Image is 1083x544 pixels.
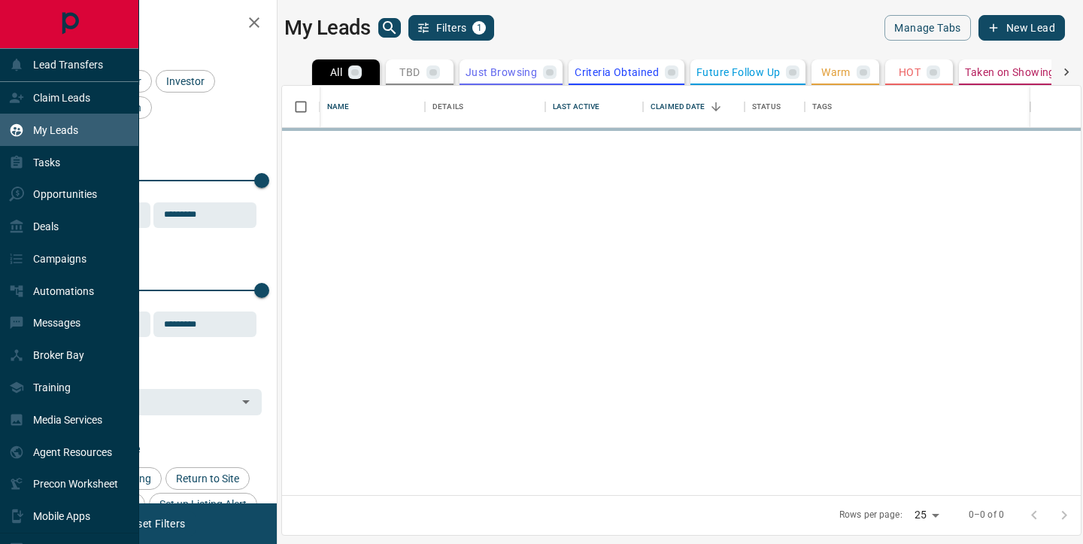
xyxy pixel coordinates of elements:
div: 25 [909,504,945,526]
button: Manage Tabs [884,15,970,41]
p: Just Browsing [466,67,537,77]
div: Status [745,86,805,128]
button: New Lead [978,15,1065,41]
div: Tags [812,86,833,128]
div: Name [320,86,425,128]
div: Status [752,86,781,128]
div: Details [432,86,463,128]
div: Claimed Date [651,86,705,128]
button: Sort [705,96,727,117]
div: Tags [805,86,1030,128]
span: Set up Listing Alert [154,498,252,510]
div: Set up Listing Alert [149,493,257,515]
h1: My Leads [284,16,371,40]
button: Open [235,391,256,412]
div: Claimed Date [643,86,745,128]
div: Details [425,86,545,128]
h2: Filters [48,15,262,33]
div: Last Active [553,86,599,128]
span: 1 [474,23,484,33]
p: 0–0 of 0 [969,509,1004,521]
p: Future Follow Up [696,67,780,77]
div: Name [327,86,350,128]
p: TBD [399,67,420,77]
span: Return to Site [171,473,244,485]
p: All [330,67,342,77]
p: HOT [899,67,921,77]
button: search button [378,18,401,38]
p: Taken on Showings [965,67,1060,77]
p: Criteria Obtained [575,67,659,77]
button: Reset Filters [114,511,195,536]
div: Investor [156,70,215,93]
div: Last Active [545,86,643,128]
span: Investor [161,75,210,87]
button: Filters1 [408,15,495,41]
p: Rows per page: [839,509,902,521]
p: Warm [821,67,851,77]
div: Return to Site [165,467,250,490]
